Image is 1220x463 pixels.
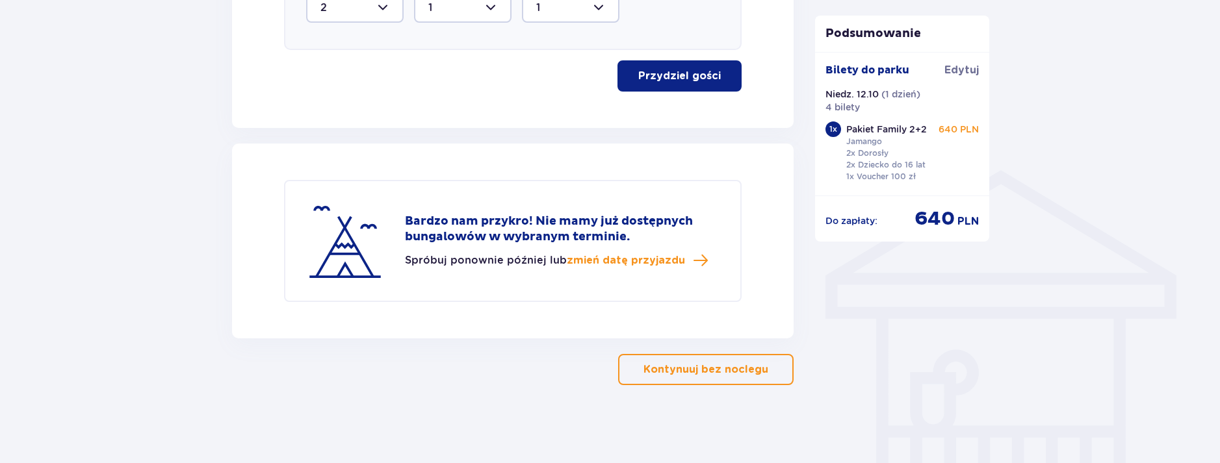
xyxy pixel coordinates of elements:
[825,214,877,227] p: Do zapłaty :
[846,123,927,136] p: Pakiet Family 2+2
[825,88,879,101] p: Niedz. 12.10
[957,214,979,229] span: PLN
[643,362,768,377] p: Kontynuuj bez noclegu
[939,123,979,136] p: 640 PLN
[567,253,708,268] a: zmień datę przyjazdu
[405,253,708,268] p: Spróbuj ponownie później lub
[405,214,720,245] p: Bardzo nam przykro! Nie mamy już dostępnych bungalowów w wybranym terminie.
[638,69,721,83] p: Przydziel gości
[825,101,860,114] p: 4 bilety
[825,121,841,137] div: 1 x
[825,63,909,77] p: Bilety do parku
[846,136,882,147] p: Jamango
[617,60,742,92] button: Przydziel gości
[915,206,955,231] span: 640
[846,147,926,182] p: 2x Dorosły 2x Dziecko do 16 lat 1x Voucher 100 zł
[815,26,989,42] p: Podsumowanie
[618,354,794,385] button: Kontynuuj bez noclegu
[881,88,920,101] p: ( 1 dzień )
[944,63,979,77] span: Edytuj
[567,253,685,268] span: zmień datę przyjazdu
